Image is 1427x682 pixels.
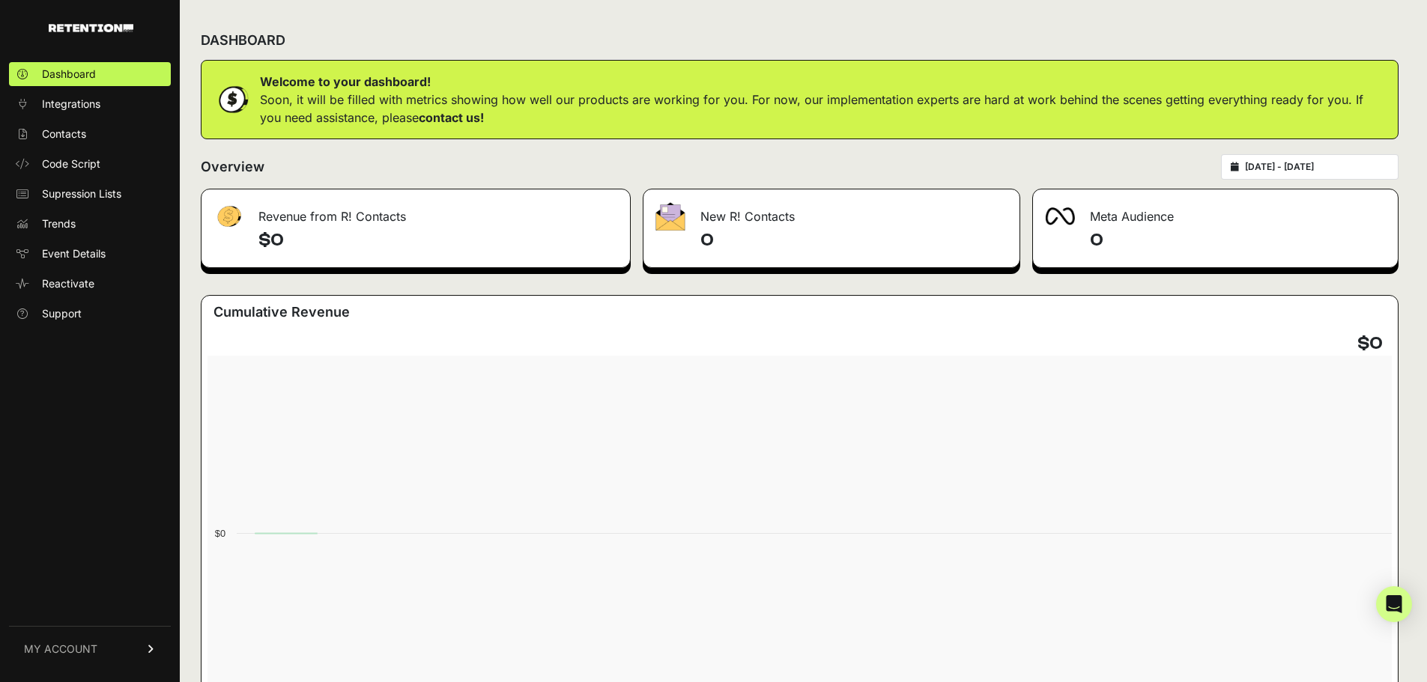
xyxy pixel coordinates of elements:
text: $0 [215,528,225,539]
img: Retention.com [49,24,133,32]
img: fa-envelope-19ae18322b30453b285274b1b8af3d052b27d846a4fbe8435d1a52b978f639a2.png [655,202,685,231]
a: Integrations [9,92,171,116]
a: Reactivate [9,272,171,296]
span: Support [42,306,82,321]
a: Support [9,302,171,326]
a: contact us! [419,110,484,125]
img: fa-dollar-13500eef13a19c4ab2b9ed9ad552e47b0d9fc28b02b83b90ba0e00f96d6372e9.png [213,202,243,231]
div: Revenue from R! Contacts [202,189,630,234]
a: Contacts [9,122,171,146]
h4: 0 [1090,228,1386,252]
span: Trends [42,216,76,231]
a: Trends [9,212,171,236]
span: Dashboard [42,67,96,82]
span: Event Details [42,246,106,261]
h3: Cumulative Revenue [213,302,350,323]
h2: Overview [201,156,264,177]
div: Open Intercom Messenger [1376,586,1412,622]
span: Contacts [42,127,86,141]
p: Soon, it will be filled with metrics showing how well our products are working for you. For now, ... [260,91,1386,127]
h2: DASHBOARD [201,30,285,51]
img: dollar-coin-05c43ed7efb7bc0c12610022525b4bbbb207c7efeef5aecc26f025e68dcafac9.png [213,81,251,118]
h4: $0 [1357,332,1383,356]
span: Supression Lists [42,186,121,201]
span: Code Script [42,156,100,171]
span: Reactivate [42,276,94,291]
h4: $0 [258,228,618,252]
a: Event Details [9,242,171,266]
span: Integrations [42,97,100,112]
a: Code Script [9,152,171,176]
a: MY ACCOUNT [9,626,171,672]
div: New R! Contacts [643,189,1019,234]
h4: 0 [700,228,1007,252]
div: Meta Audience [1033,189,1398,234]
strong: Welcome to your dashboard! [260,74,431,89]
img: fa-meta-2f981b61bb99beabf952f7030308934f19ce035c18b003e963880cc3fabeebb7.png [1045,207,1075,225]
a: Dashboard [9,62,171,86]
span: MY ACCOUNT [24,642,97,657]
a: Supression Lists [9,182,171,206]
